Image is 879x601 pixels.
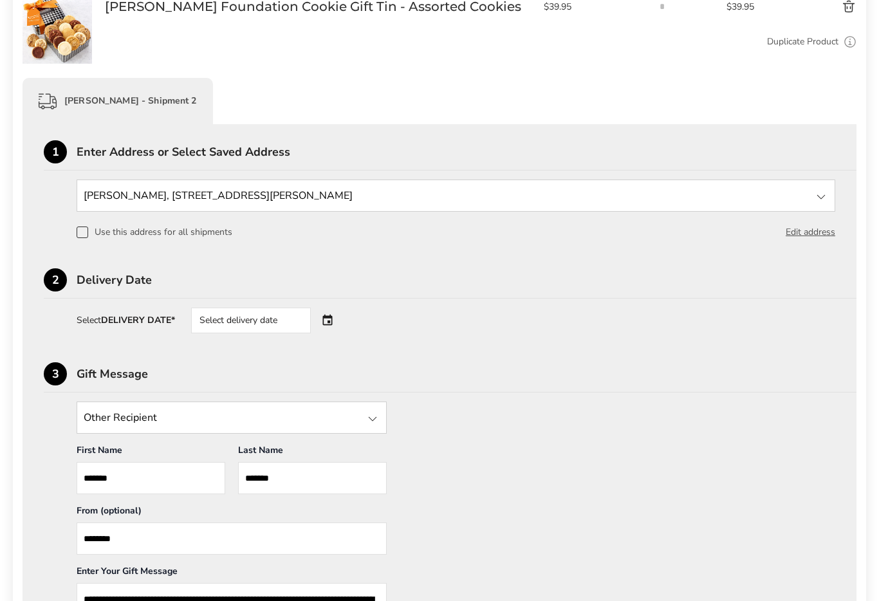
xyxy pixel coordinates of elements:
span: $39.95 [544,1,643,13]
label: Use this address for all shipments [77,227,232,238]
div: 2 [44,268,67,291]
input: From [77,522,387,555]
div: Gift Message [77,368,856,380]
div: Enter Address or Select Saved Address [77,146,856,158]
div: 1 [44,140,67,163]
div: Enter Your Gift Message [77,565,387,583]
span: $39.95 [726,1,785,13]
input: Last Name [238,462,387,494]
div: Select [77,316,175,325]
div: First Name [77,444,225,462]
button: Edit address [786,225,835,239]
input: State [77,402,387,434]
div: [PERSON_NAME] - Shipment 2 [23,78,213,124]
input: State [77,180,835,212]
div: Last Name [238,444,387,462]
div: Delivery Date [77,274,856,286]
input: First Name [77,462,225,494]
div: Select delivery date [191,308,311,333]
div: 3 [44,362,67,385]
a: Duplicate Product [767,35,838,49]
div: From (optional) [77,504,387,522]
strong: DELIVERY DATE* [101,314,175,326]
